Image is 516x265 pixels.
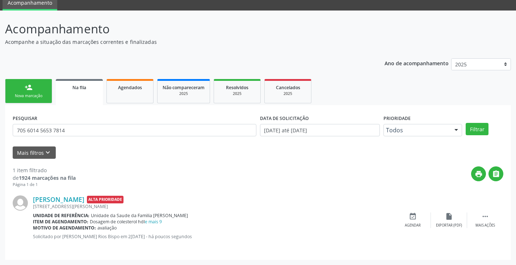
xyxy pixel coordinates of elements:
[13,166,76,174] div: 1 item filtrado
[44,149,52,157] i: keyboard_arrow_down
[226,84,248,91] span: Resolvidos
[33,219,88,225] b: Item de agendamento:
[33,233,395,240] p: Solicitado por [PERSON_NAME] Rios Bispo em 2[DATE] - há poucos segundos
[145,219,162,225] a: e mais 9
[270,91,306,96] div: 2025
[5,38,359,46] p: Acompanhe a situação das marcações correntes e finalizadas
[19,174,76,181] strong: 1924 marcações na fila
[87,196,123,203] span: Alta Prioridade
[163,84,205,91] span: Não compareceram
[33,195,84,203] a: [PERSON_NAME]
[90,219,162,225] span: Dosagem de colesterol hdl
[436,223,462,228] div: Exportar (PDF)
[72,84,86,91] span: Na fila
[11,93,47,99] div: Nova marcação
[471,166,486,181] button: print
[118,84,142,91] span: Agendados
[492,170,500,178] i: 
[385,58,449,67] p: Ano de acompanhamento
[383,113,411,124] label: Prioridade
[445,212,453,220] i: insert_drive_file
[13,113,37,124] label: PESQUISAR
[466,123,488,135] button: Filtrar
[33,212,89,219] b: Unidade de referência:
[33,203,395,210] div: [STREET_ADDRESS][PERSON_NAME]
[5,20,359,38] p: Acompanhamento
[163,91,205,96] div: 2025
[409,212,417,220] i: event_available
[13,124,256,136] input: Nome, CNS
[475,223,495,228] div: Mais ações
[33,225,96,231] b: Motivo de agendamento:
[91,212,188,219] span: Unidade da Saude da Familia [PERSON_NAME]
[405,223,421,228] div: Agendar
[13,195,28,211] img: img
[488,166,503,181] button: 
[386,127,448,134] span: Todos
[481,212,489,220] i: 
[25,83,33,91] div: person_add
[276,84,300,91] span: Cancelados
[219,91,255,96] div: 2025
[260,113,309,124] label: DATA DE SOLICITAÇÃO
[97,225,117,231] span: avaliação
[13,146,56,159] button: Mais filtroskeyboard_arrow_down
[13,182,76,188] div: Página 1 de 1
[13,174,76,182] div: de
[260,124,380,136] input: Selecione um intervalo
[475,170,483,178] i: print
